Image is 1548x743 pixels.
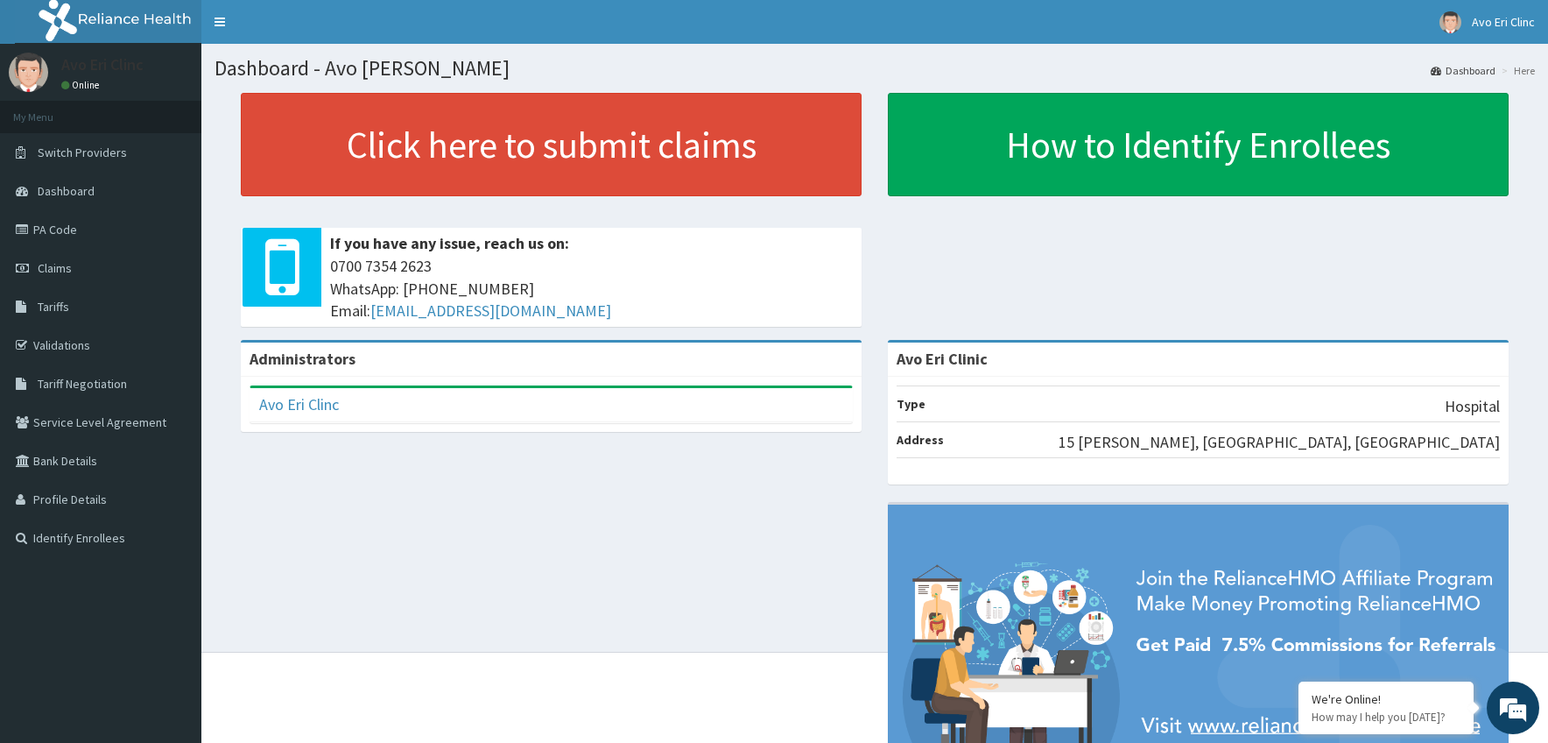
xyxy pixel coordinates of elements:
[38,183,95,199] span: Dashboard
[61,79,103,91] a: Online
[370,301,611,321] a: [EMAIL_ADDRESS][DOMAIN_NAME]
[1312,691,1460,707] div: We're Online!
[330,255,853,322] span: 0700 7354 2623 WhatsApp: [PHONE_NUMBER] Email:
[888,93,1509,196] a: How to Identify Enrollees
[1439,11,1461,33] img: User Image
[9,53,48,92] img: User Image
[897,349,988,369] strong: Avo Eri Clinic
[1312,710,1460,725] p: How may I help you today?
[1059,431,1500,454] p: 15 [PERSON_NAME], [GEOGRAPHIC_DATA], [GEOGRAPHIC_DATA]
[61,57,144,73] p: Avo Eri Clinc
[1472,14,1535,30] span: Avo Eri Clinc
[250,349,355,369] b: Administrators
[38,299,69,315] span: Tariffs
[38,376,127,392] span: Tariff Negotiation
[330,233,569,253] b: If you have any issue, reach us on:
[215,57,1535,80] h1: Dashboard - Avo [PERSON_NAME]
[1497,63,1535,78] li: Here
[259,394,339,414] a: Avo Eri Clinc
[897,396,925,412] b: Type
[241,93,862,196] a: Click here to submit claims
[897,432,944,448] b: Address
[1431,63,1495,78] a: Dashboard
[38,145,127,160] span: Switch Providers
[1445,395,1500,418] p: Hospital
[38,260,72,276] span: Claims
